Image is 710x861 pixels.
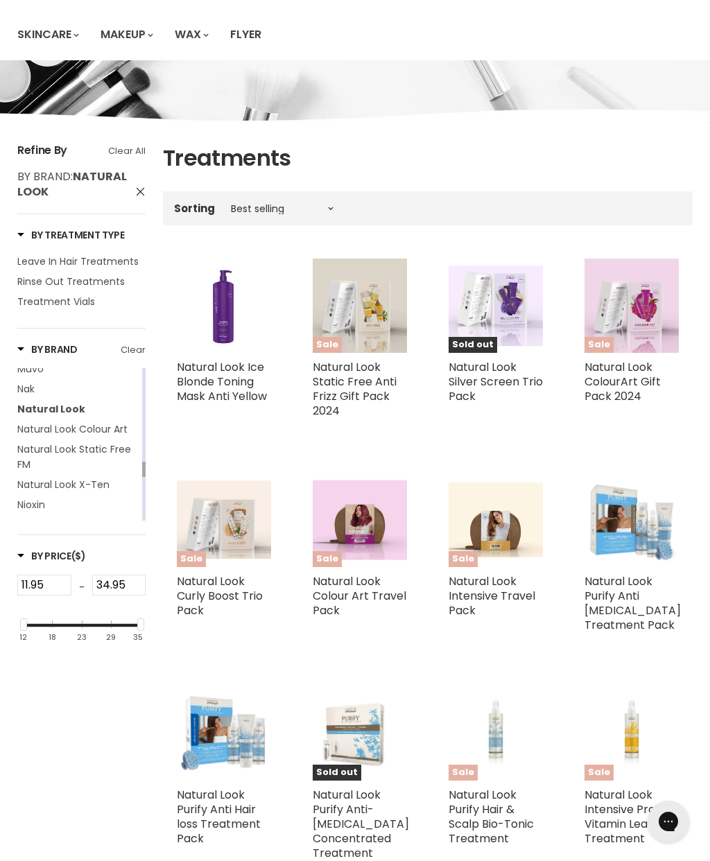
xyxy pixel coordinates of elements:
[449,573,535,618] a: Natural Look Intensive Travel Pack
[17,478,110,492] span: Natural Look X-Ten
[313,551,342,567] span: Sale
[585,573,681,633] a: Natural Look Purify Anti [MEDICAL_DATA] Treatment Pack
[17,295,95,308] span: Treatment Vials
[313,259,407,353] a: Natural Look Static Free Anti Frizz Gift Pack 2024Sale
[71,549,86,563] span: ($)
[449,765,478,781] span: Sale
[164,20,217,49] a: Wax
[17,402,85,416] span: Natural Look
[313,787,409,861] a: Natural Look Purify Anti-[MEDICAL_DATA] Concentrated Treatment
[449,266,543,347] img: Natural Look Silver Screen Trio Pack
[585,259,679,353] img: Natural Look ColourArt Gift Pack 2024
[585,473,679,567] img: Natural Look Purify Anti Dandruff Treatment Pack
[121,342,146,358] a: Clear
[177,686,271,781] img: Natural Look Purify Anti Hair loss Treatment Pack
[92,575,146,595] input: Max Price
[133,633,143,642] div: 35
[17,342,78,356] h3: By Brand
[177,787,261,846] a: Natural Look Purify Anti Hair loss Treatment Pack
[77,633,87,642] div: 23
[177,359,267,404] a: Natural Look Ice Blonde Toning Mask Anti Yellow
[17,254,146,269] a: Leave In Hair Treatments
[313,480,407,559] img: Natural Look Colour Art Travel Pack
[449,259,543,353] a: Natural Look Silver Screen Trio PackSold out
[17,518,53,532] span: Olaplex
[163,143,693,173] h1: Treatments
[449,787,534,846] a: Natural Look Purify Hair & Scalp Bio-Tonic Treatment
[465,686,528,781] img: Natural Look Purify Hair & Scalp Bio-Tonic Treatment
[17,362,44,376] span: Muvo
[177,480,271,559] img: Natural Look Curly Boost Trio Pack
[17,442,139,472] a: Natural Look Static Free FM
[17,498,45,512] span: Nioxin
[449,686,543,781] a: Natural Look Purify Hair & Scalp Bio-Tonic TreatmentSale
[17,228,124,242] h3: By Treatment Type
[585,686,679,781] a: Natural Look Intensive Pro Vitamin Leave-in TreatmentSale
[585,359,661,404] a: Natural Look ColourArt Gift Pack 2024
[17,169,146,200] a: By Brand: Natural Look
[585,787,676,846] a: Natural Look Intensive Pro Vitamin Leave-in Treatment
[313,259,407,353] img: Natural Look Static Free Anti Frizz Gift Pack 2024
[313,765,361,781] span: Sold out
[17,549,86,563] h3: By Price($)
[17,575,71,595] input: Min Price
[17,442,131,471] span: Natural Look Static Free FM
[17,497,139,512] a: Nioxin
[17,421,139,437] a: Natural Look Colour Art
[313,686,407,781] img: Natural Look Purify Anti-Dandruff Concentrated Treatment
[641,796,696,847] iframe: Gorgias live chat messenger
[108,143,146,159] a: Clear All
[17,361,139,376] a: Muvo
[600,686,664,781] img: Natural Look Intensive Pro Vitamin Leave-in Treatment
[177,259,271,353] img: Natural Look Ice Blonde Toning Mask Anti Yellow
[585,765,614,781] span: Sale
[17,168,71,184] span: By Brand
[313,573,406,618] a: Natural Look Colour Art Travel Pack
[585,337,614,353] span: Sale
[177,573,263,618] a: Natural Look Curly Boost Trio Pack
[17,549,86,563] span: By Price
[17,477,139,492] a: Natural Look X-Ten
[106,633,116,642] div: 29
[19,633,27,642] div: 12
[313,359,397,419] a: Natural Look Static Free Anti Frizz Gift Pack 2024
[17,168,127,200] span: :
[90,20,162,49] a: Makeup
[177,473,271,567] a: Natural Look Curly Boost Trio PackSale
[220,20,272,49] a: Flyer
[17,275,125,288] span: Rinse Out Treatments
[313,686,407,781] a: Natural Look Purify Anti-Dandruff Concentrated TreatmentSold out
[17,294,146,309] a: Treatment Vials
[449,482,543,557] img: Natural Look Intensive Travel Pack
[313,473,407,567] a: Natural Look Colour Art Travel PackSale
[174,202,215,214] label: Sorting
[17,142,67,158] span: Refine By
[7,20,87,49] a: Skincare
[449,359,543,404] a: Natural Look Silver Screen Trio Pack
[449,337,497,353] span: Sold out
[17,401,139,417] a: Natural Look
[585,259,679,353] a: Natural Look ColourArt Gift Pack 2024Sale
[449,551,478,567] span: Sale
[449,473,543,567] a: Natural Look Intensive Travel PackSale
[17,274,146,289] a: Rinse Out Treatments
[17,422,128,436] span: Natural Look Colour Art
[17,381,139,397] a: Nak
[177,551,206,567] span: Sale
[313,337,342,353] span: Sale
[17,254,139,268] span: Leave In Hair Treatments
[71,575,92,600] div: -
[17,382,35,396] span: Nak
[49,633,56,642] div: 18
[17,517,139,532] a: Olaplex
[17,168,127,200] strong: Natural Look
